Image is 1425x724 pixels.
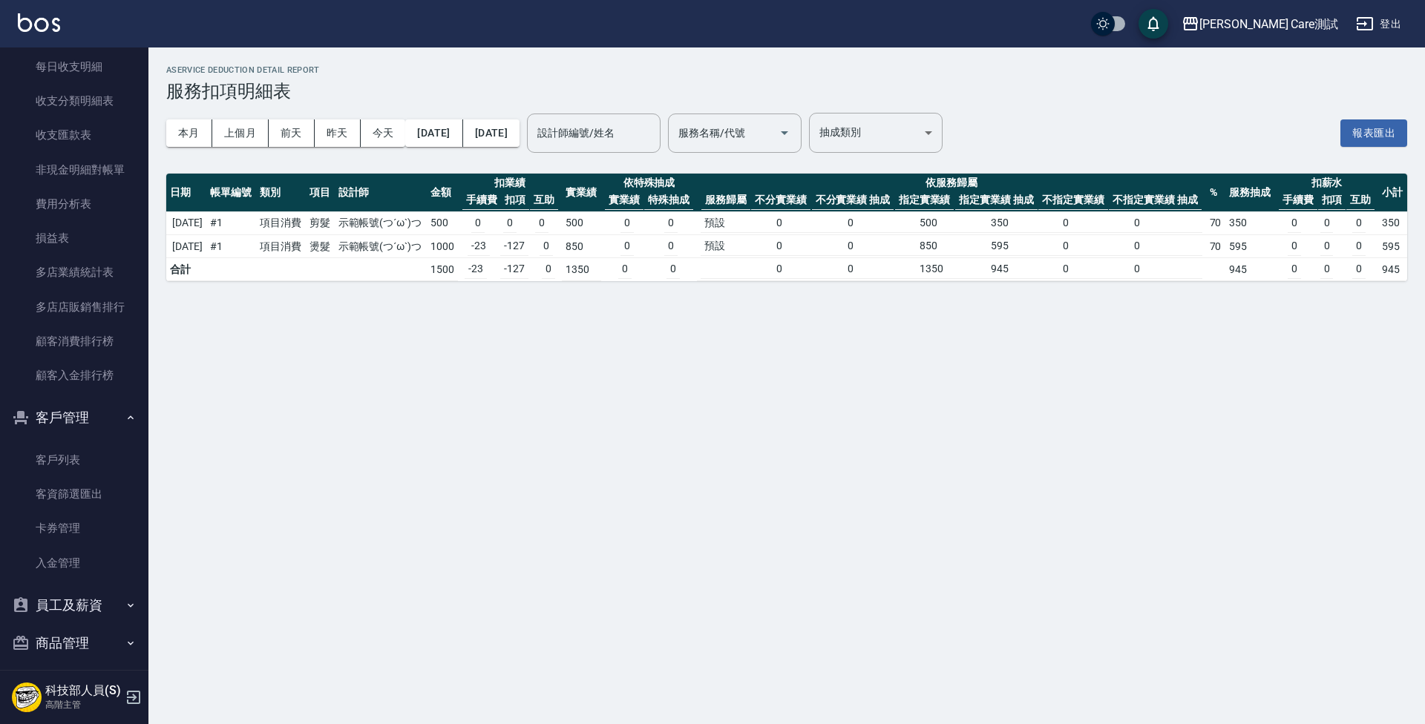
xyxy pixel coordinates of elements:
td: 示範帳號(つ´ω`)つ [335,235,427,258]
td: 0 [1059,214,1130,233]
th: 服務歸屬 [701,191,750,210]
a: 收支匯款表 [6,118,142,152]
td: 預設 [701,214,772,233]
td: 0 [1130,237,1202,256]
button: 登出 [1350,10,1407,38]
td: 0 [773,214,844,233]
h5: 科技部人員(S) [45,683,121,698]
td: 燙髮 [306,235,334,258]
th: 帳單編號 [206,174,256,212]
td: 850 [916,237,987,256]
th: 依特殊抽成 [601,174,698,212]
td: -23 [465,260,487,279]
th: 不分實業績 抽成 [812,191,894,210]
td: 0 [535,214,548,233]
td: 預設 [701,237,772,256]
td: 0 [540,237,553,256]
td: # 1 [206,211,256,235]
td: 0 [1320,237,1334,256]
td: -127 [500,260,528,279]
a: 多店店販銷售排行 [6,290,142,324]
td: 1000 [427,235,458,258]
th: 手續費 [462,191,501,210]
td: # 1 [206,235,256,258]
td: 0 [844,260,915,279]
td: 0 [1320,260,1334,279]
td: 0 [618,260,632,279]
td: 1350 [916,260,987,279]
a: 顧客消費排行榜 [6,324,142,358]
a: 顧客入金排行榜 [6,358,142,392]
td: 0 [1320,214,1334,233]
button: 今天 [361,119,406,147]
button: Open [773,121,796,145]
button: 員工及薪資 [6,586,142,625]
th: 服務抽成 [1225,174,1275,212]
th: 扣業績 [458,174,562,212]
th: 特殊抽成 [644,191,693,210]
th: 互助 [530,191,558,210]
td: 0 [620,237,634,256]
td: 850 [562,235,601,258]
a: 非現金明細對帳單 [6,153,142,187]
th: 類別 [256,174,306,212]
td: 0 [773,260,844,279]
th: 不指定實業績 [1038,191,1108,210]
table: a dense table [166,174,1407,282]
button: 行銷工具 [6,662,142,701]
td: [DATE] [166,235,206,258]
td: 項目消費 [256,235,306,258]
a: 損益表 [6,221,142,255]
td: 1500 [427,258,458,281]
td: 0 [1352,260,1366,279]
td: 項目消費 [256,211,306,235]
a: 客資篩選匯出 [6,477,142,511]
td: 1350 [562,258,601,281]
button: 昨天 [315,119,361,147]
td: 945 [987,260,1058,279]
td: 0 [1352,214,1366,233]
td: 70 [1206,235,1225,258]
td: 350 [987,214,1058,233]
td: 350 [1225,211,1275,235]
td: 0 [844,214,915,233]
button: 客戶管理 [6,398,142,437]
button: save [1139,9,1168,39]
button: [DATE] [463,119,520,147]
td: 合計 [166,258,206,281]
td: -23 [468,237,490,256]
button: [PERSON_NAME] Care測試 [1176,9,1344,39]
th: 不指定實業績 抽成 [1109,191,1202,210]
th: 實業績 [605,191,643,210]
td: 945 [1225,258,1275,281]
td: 0 [620,214,634,233]
td: 595 [1225,235,1275,258]
td: [DATE] [166,211,206,235]
th: 實業績 [562,174,601,212]
th: 設計師 [335,174,427,212]
th: 指定實業績 [895,191,954,210]
h2: AService Deduction Detail Report [166,65,1407,75]
th: 項目 [306,174,334,212]
th: 不分實業績 [751,191,810,210]
td: 0 [1130,214,1202,233]
button: 本月 [166,119,212,147]
td: 0 [1352,237,1366,256]
td: 0 [1130,260,1202,279]
td: 0 [503,214,517,233]
td: 945 [1378,258,1407,281]
td: 0 [1288,237,1301,256]
th: 日期 [166,174,206,212]
a: 費用分析表 [6,187,142,221]
th: 扣項 [1318,191,1346,210]
a: 每日收支明細 [6,50,142,84]
td: 0 [1288,260,1301,279]
button: 報表匯出 [1340,119,1407,147]
th: 小計 [1378,174,1407,212]
td: 0 [542,260,555,279]
img: Logo [18,13,60,32]
a: 入金管理 [6,546,142,580]
th: 互助 [1346,191,1375,210]
a: 多店業績統計表 [6,255,142,289]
